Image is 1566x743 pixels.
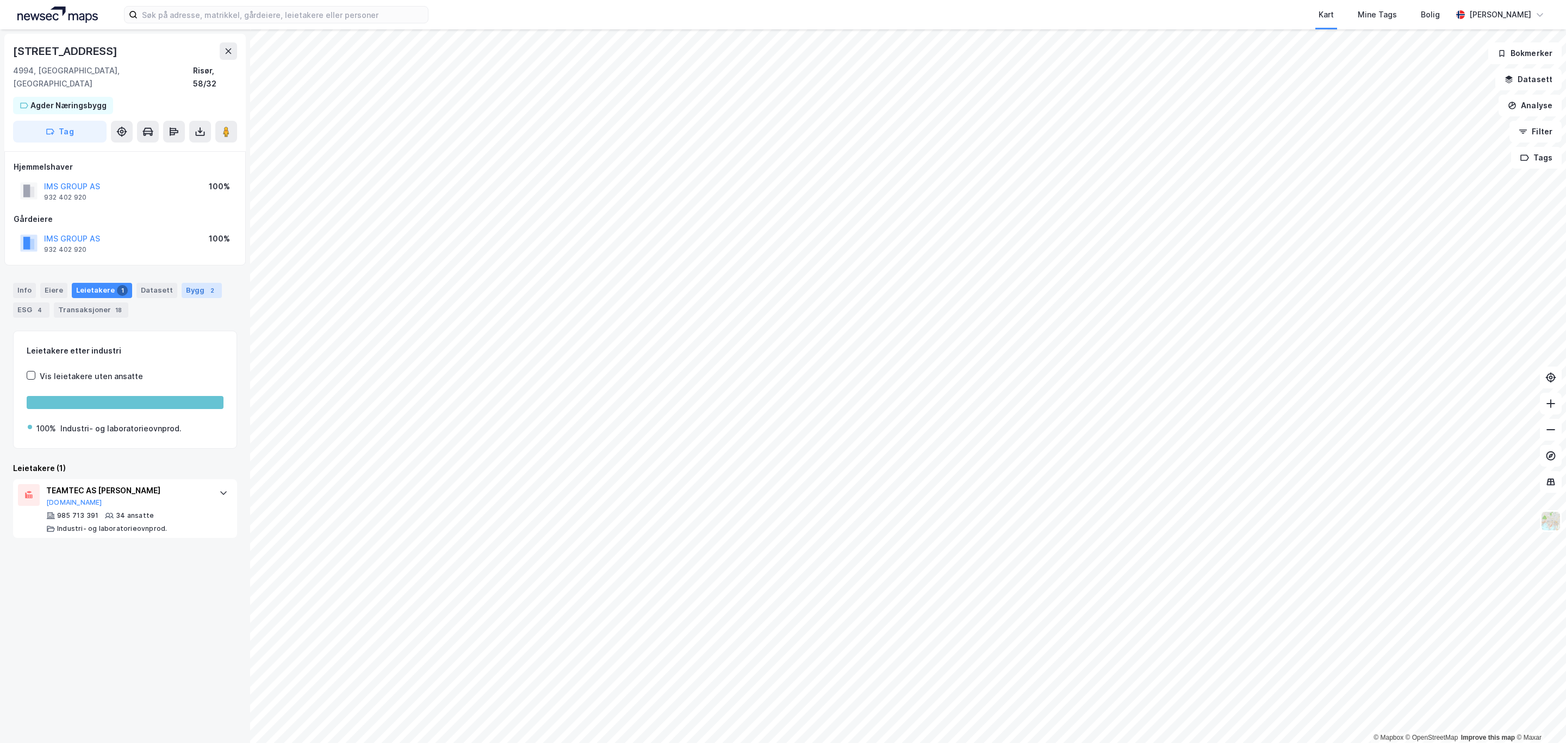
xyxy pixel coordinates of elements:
[193,64,237,90] div: Risør, 58/32
[30,99,107,112] div: Agder Næringsbygg
[17,7,98,23] img: logo.a4113a55bc3d86da70a041830d287a7e.svg
[138,7,428,23] input: Søk på adresse, matrikkel, gårdeiere, leietakere eller personer
[13,302,49,318] div: ESG
[72,283,132,298] div: Leietakere
[1488,42,1562,64] button: Bokmerker
[1374,734,1403,741] a: Mapbox
[207,285,217,296] div: 2
[1421,8,1440,21] div: Bolig
[1511,147,1562,169] button: Tags
[44,245,86,254] div: 932 402 920
[1358,8,1397,21] div: Mine Tags
[117,285,128,296] div: 1
[46,484,208,497] div: TEAMTEC AS [PERSON_NAME]
[36,422,56,435] div: 100%
[40,370,143,383] div: Vis leietakere uten ansatte
[40,283,67,298] div: Eiere
[209,232,230,245] div: 100%
[13,121,107,143] button: Tag
[13,42,120,60] div: [STREET_ADDRESS]
[34,305,45,315] div: 4
[54,302,128,318] div: Transaksjoner
[27,344,223,357] div: Leietakere etter industri
[1540,511,1561,531] img: Z
[57,524,167,533] div: Industri- og laboratorieovnprod.
[13,283,36,298] div: Info
[1499,95,1562,116] button: Analyse
[46,498,102,507] button: [DOMAIN_NAME]
[1495,69,1562,90] button: Datasett
[116,511,154,520] div: 34 ansatte
[14,213,237,226] div: Gårdeiere
[136,283,177,298] div: Datasett
[1319,8,1334,21] div: Kart
[209,180,230,193] div: 100%
[1461,734,1515,741] a: Improve this map
[182,283,222,298] div: Bygg
[13,64,193,90] div: 4994, [GEOGRAPHIC_DATA], [GEOGRAPHIC_DATA]
[1469,8,1531,21] div: [PERSON_NAME]
[113,305,124,315] div: 18
[1406,734,1458,741] a: OpenStreetMap
[13,462,237,475] div: Leietakere (1)
[57,511,98,520] div: 985 713 391
[60,422,182,435] div: Industri- og laboratorieovnprod.
[44,193,86,202] div: 932 402 920
[1509,121,1562,143] button: Filter
[14,160,237,174] div: Hjemmelshaver
[1512,691,1566,743] iframe: Chat Widget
